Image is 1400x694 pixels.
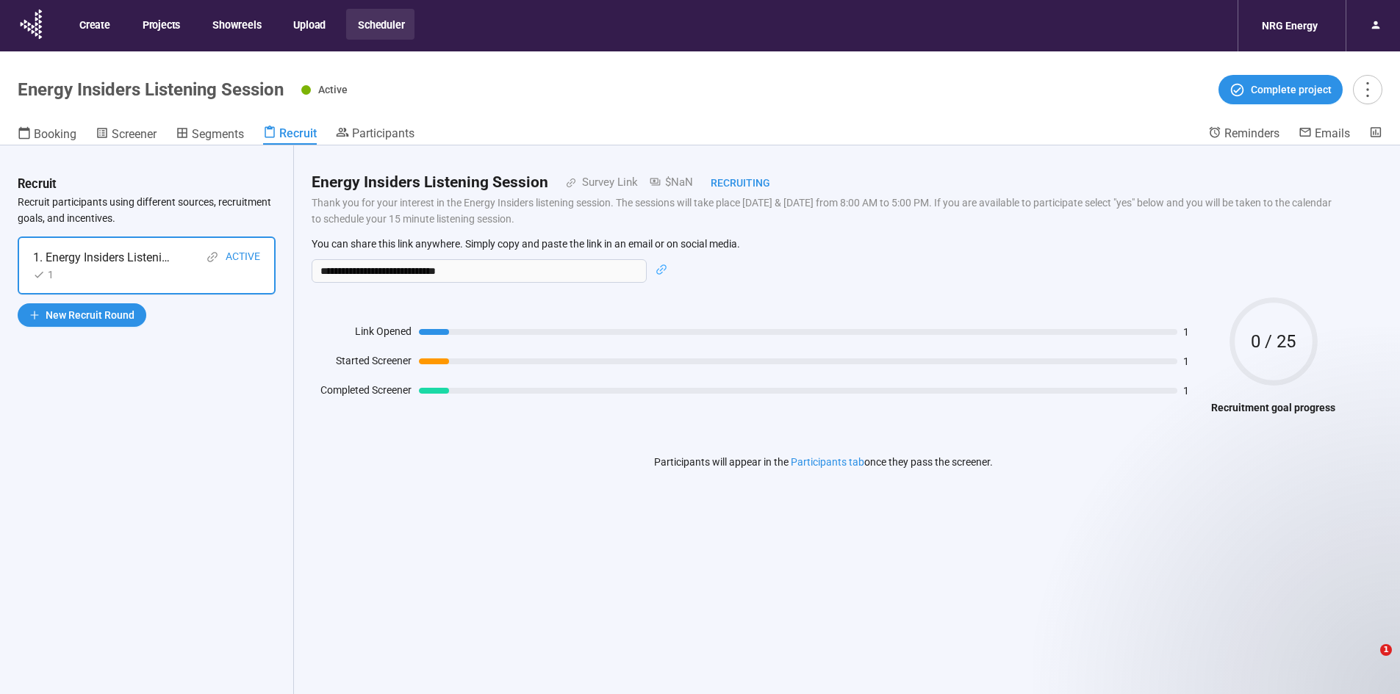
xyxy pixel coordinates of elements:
button: Complete project [1218,75,1343,104]
button: Create [68,9,121,40]
div: Started Screener [312,353,412,375]
div: $NaN [638,174,693,192]
span: Reminders [1224,126,1279,140]
button: Scheduler [346,9,414,40]
h4: Recruitment goal progress [1211,400,1335,416]
a: Emails [1299,126,1350,143]
span: Emails [1315,126,1350,140]
button: Projects [131,9,190,40]
button: Upload [281,9,336,40]
div: Survey Link [576,174,638,192]
span: 1 [1380,644,1392,656]
button: more [1353,75,1382,104]
a: Reminders [1208,126,1279,143]
a: Participants [336,126,414,143]
div: Completed Screener [312,382,412,404]
span: plus [29,310,40,320]
p: Thank you for your interest in the Energy Insiders listening session. The sessions will take plac... [312,195,1335,227]
div: Recruiting [693,175,770,191]
div: Link Opened [312,323,412,345]
span: Participants [352,126,414,140]
span: Screener [112,127,157,141]
span: link [548,178,576,188]
p: You can share this link anywhere. Simply copy and paste the link in an email or on social media. [312,237,1335,250]
p: Participants will appear in the once they pass the screener. [654,454,993,470]
span: 1 [1183,386,1204,396]
div: Active [226,248,260,267]
a: Recruit [263,126,317,145]
span: link [656,264,667,275]
button: Showreels [201,9,271,40]
iframe: Intercom live chat [1350,644,1385,679]
div: 1 [33,267,77,283]
span: Active [318,84,348,95]
span: Booking [34,127,76,141]
div: NRG Energy [1253,12,1327,40]
a: Segments [176,126,244,145]
a: Participants tab [791,456,864,468]
h1: Energy Insiders Listening Session [18,79,284,100]
p: Recruit participants using different sources, recruitment goals, and incentives. [18,194,276,226]
div: 1. Energy Insiders Listening Session [33,248,173,267]
span: Complete project [1251,82,1332,98]
span: link [207,251,218,263]
h3: Recruit [18,175,57,194]
span: Recruit [279,126,317,140]
span: New Recruit Round [46,307,134,323]
span: Segments [192,127,244,141]
span: 0 / 25 [1230,333,1318,350]
h2: Energy Insiders Listening Session [312,170,548,195]
a: Booking [18,126,76,145]
span: more [1357,79,1377,99]
span: 1 [1183,327,1204,337]
a: Screener [96,126,157,145]
span: 1 [1183,356,1204,366]
button: plusNew Recruit Round [18,303,146,327]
